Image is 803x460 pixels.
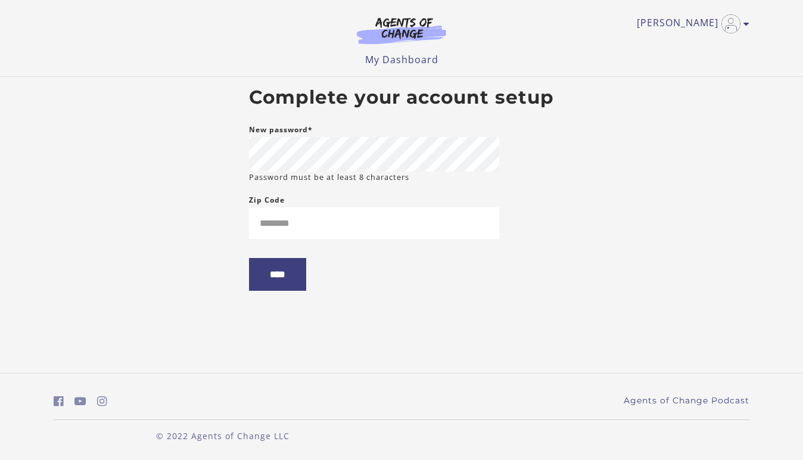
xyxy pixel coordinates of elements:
a: https://www.instagram.com/agentsofchangeprep/ (Open in a new window) [97,393,107,410]
label: Zip Code [249,193,285,207]
a: My Dashboard [365,53,438,66]
small: Password must be at least 8 characters [249,172,409,183]
a: Agents of Change Podcast [624,394,749,407]
a: Toggle menu [637,14,743,33]
i: https://www.instagram.com/agentsofchangeprep/ (Open in a new window) [97,396,107,407]
i: https://www.facebook.com/groups/aswbtestprep (Open in a new window) [54,396,64,407]
img: Agents of Change Logo [344,17,459,44]
p: © 2022 Agents of Change LLC [54,430,392,442]
h2: Complete your account setup [249,86,554,109]
label: New password* [249,123,313,137]
i: https://www.youtube.com/c/AgentsofChangeTestPrepbyMeaganMitchell (Open in a new window) [74,396,86,407]
a: https://www.facebook.com/groups/aswbtestprep (Open in a new window) [54,393,64,410]
a: https://www.youtube.com/c/AgentsofChangeTestPrepbyMeaganMitchell (Open in a new window) [74,393,86,410]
